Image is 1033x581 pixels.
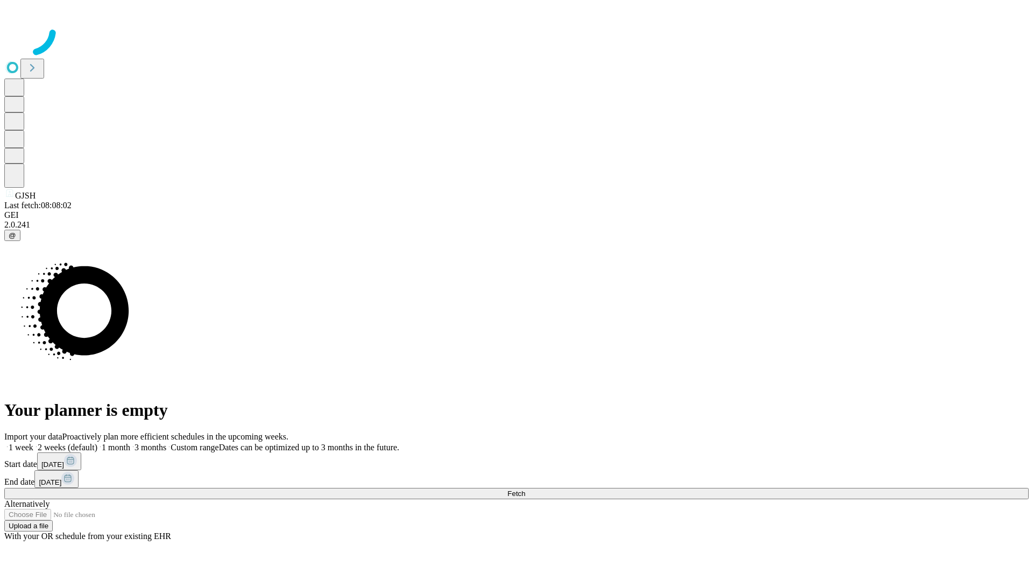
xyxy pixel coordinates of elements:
[9,231,16,239] span: @
[507,490,525,498] span: Fetch
[4,520,53,532] button: Upload a file
[171,443,218,452] span: Custom range
[62,432,288,441] span: Proactively plan more efficient schedules in the upcoming weeks.
[219,443,399,452] span: Dates can be optimized up to 3 months in the future.
[15,191,36,200] span: GJSH
[4,220,1029,230] div: 2.0.241
[4,532,171,541] span: With your OR schedule from your existing EHR
[39,478,61,486] span: [DATE]
[4,201,72,210] span: Last fetch: 08:08:02
[4,400,1029,420] h1: Your planner is empty
[38,443,97,452] span: 2 weeks (default)
[37,452,81,470] button: [DATE]
[34,470,79,488] button: [DATE]
[4,499,49,508] span: Alternatively
[4,470,1029,488] div: End date
[102,443,130,452] span: 1 month
[41,460,64,469] span: [DATE]
[135,443,166,452] span: 3 months
[4,452,1029,470] div: Start date
[9,443,33,452] span: 1 week
[4,432,62,441] span: Import your data
[4,210,1029,220] div: GEI
[4,488,1029,499] button: Fetch
[4,230,20,241] button: @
